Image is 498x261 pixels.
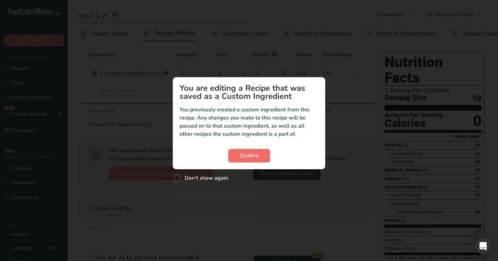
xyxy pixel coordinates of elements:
[181,175,228,181] span: Don't show again
[180,106,318,138] p: You previously created a custom ingredient from this recipe. Any changes you make to this recipe ...
[180,84,318,100] h1: You are editing a Recipe that was saved as a Custom Ingredient
[228,149,270,162] button: Confirm
[240,152,259,160] span: Confirm
[475,238,491,254] div: Open Intercom Messenger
